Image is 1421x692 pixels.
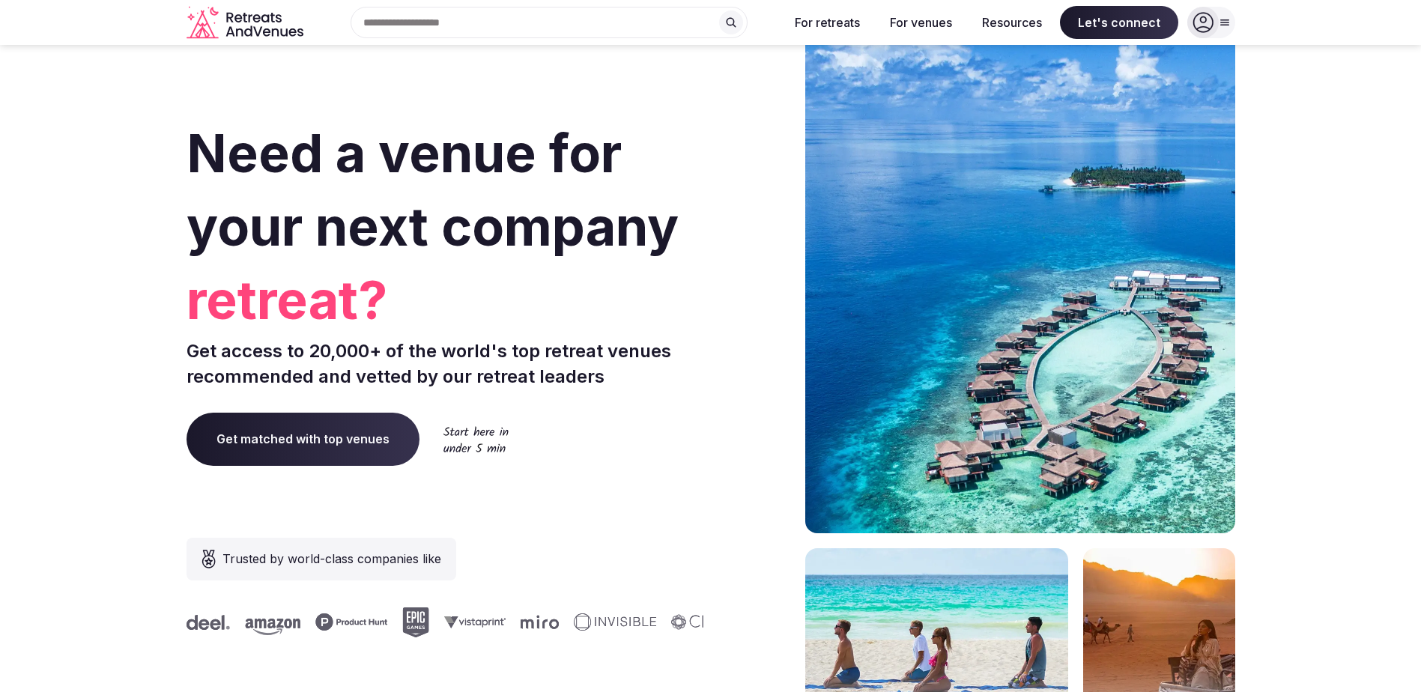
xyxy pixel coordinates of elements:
svg: Vistaprint company logo [437,616,499,628]
svg: Retreats and Venues company logo [187,6,306,40]
span: Need a venue for your next company [187,121,679,258]
svg: Epic Games company logo [396,607,422,637]
button: For venues [878,6,964,39]
button: For retreats [783,6,872,39]
span: Let's connect [1060,6,1178,39]
svg: Miro company logo [514,615,552,629]
svg: Invisible company logo [567,613,649,631]
span: Trusted by world-class companies like [222,550,441,568]
svg: Deel company logo [180,615,223,630]
button: Resources [970,6,1054,39]
a: Get matched with top venues [187,413,419,465]
img: Start here in under 5 min [443,426,509,452]
span: retreat? [187,264,705,337]
a: Visit the homepage [187,6,306,40]
p: Get access to 20,000+ of the world's top retreat venues recommended and vetted by our retreat lea... [187,339,705,389]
